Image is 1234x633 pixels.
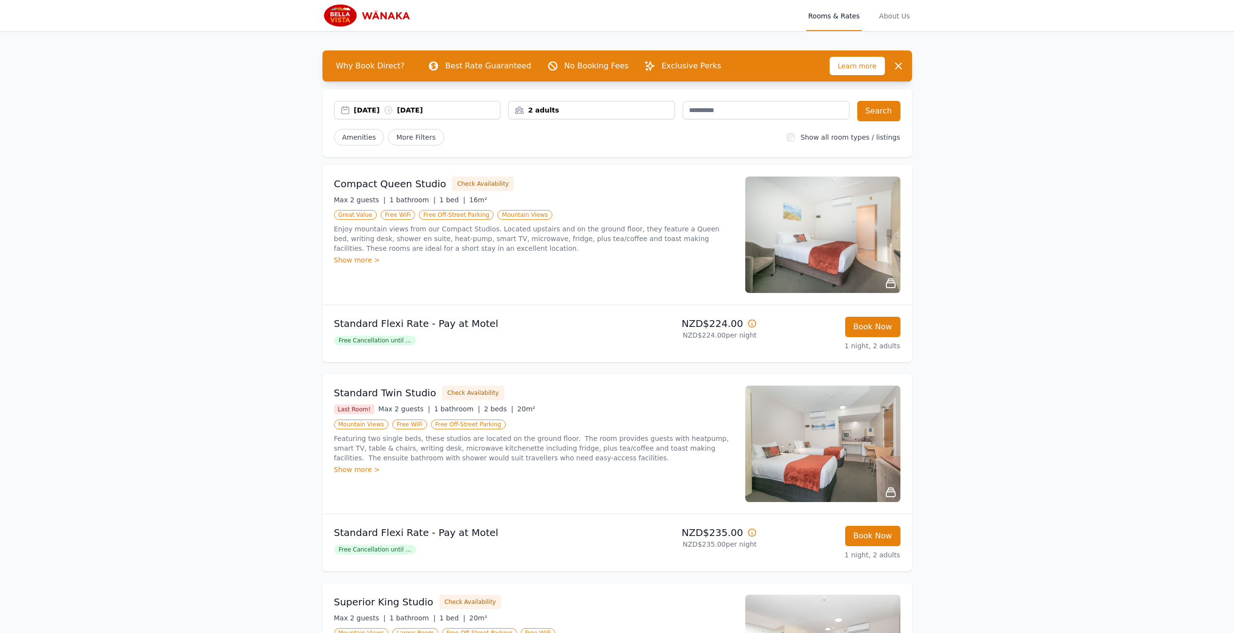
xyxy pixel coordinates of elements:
span: 20m² [469,614,487,622]
p: NZD$235.00 per night [621,539,757,549]
div: Show more > [334,255,734,265]
span: Free WiFi [392,420,427,429]
div: [DATE] [DATE] [354,105,500,115]
p: Exclusive Perks [661,60,721,72]
p: 1 night, 2 adults [765,341,900,351]
p: Standard Flexi Rate - Pay at Motel [334,317,613,330]
button: Check Availability [439,595,501,609]
span: Great Value [334,210,377,220]
h3: Compact Queen Studio [334,177,447,191]
span: Max 2 guests | [378,405,430,413]
span: Max 2 guests | [334,196,386,204]
span: 20m² [517,405,535,413]
p: Featuring two single beds, these studios are located on the ground floor. The room provides guest... [334,434,734,463]
span: Free Cancellation until ... [334,336,416,345]
h3: Standard Twin Studio [334,386,436,400]
span: More Filters [388,129,444,146]
span: 1 bed | [439,614,465,622]
label: Show all room types / listings [801,133,900,141]
span: Free Off-Street Parking [431,420,506,429]
button: Check Availability [452,177,514,191]
p: NZD$235.00 [621,526,757,539]
div: Show more > [334,465,734,474]
span: Learn more [830,57,885,75]
p: Standard Flexi Rate - Pay at Motel [334,526,613,539]
span: 1 bathroom | [389,196,435,204]
img: Bella Vista Wanaka [322,4,416,27]
span: Max 2 guests | [334,614,386,622]
span: 1 bathroom | [434,405,480,413]
h3: Superior King Studio [334,595,433,609]
button: Book Now [845,526,900,546]
p: NZD$224.00 [621,317,757,330]
span: Mountain Views [334,420,388,429]
p: No Booking Fees [564,60,629,72]
p: Best Rate Guaranteed [445,60,531,72]
p: 1 night, 2 adults [765,550,900,560]
button: Search [857,101,900,121]
span: Free Cancellation until ... [334,545,416,554]
button: Book Now [845,317,900,337]
span: 1 bed | [439,196,465,204]
span: 16m² [469,196,487,204]
div: 2 adults [509,105,674,115]
span: Mountain Views [497,210,552,220]
button: Check Availability [442,386,504,400]
span: 2 beds | [484,405,513,413]
span: 1 bathroom | [389,614,435,622]
span: Free WiFi [381,210,416,220]
span: Why Book Direct? [328,56,413,76]
span: Last Room! [334,405,375,414]
span: Free Off-Street Parking [419,210,494,220]
p: NZD$224.00 per night [621,330,757,340]
button: Amenities [334,129,385,146]
p: Enjoy mountain views from our Compact Studios. Located upstairs and on the ground floor, they fea... [334,224,734,253]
